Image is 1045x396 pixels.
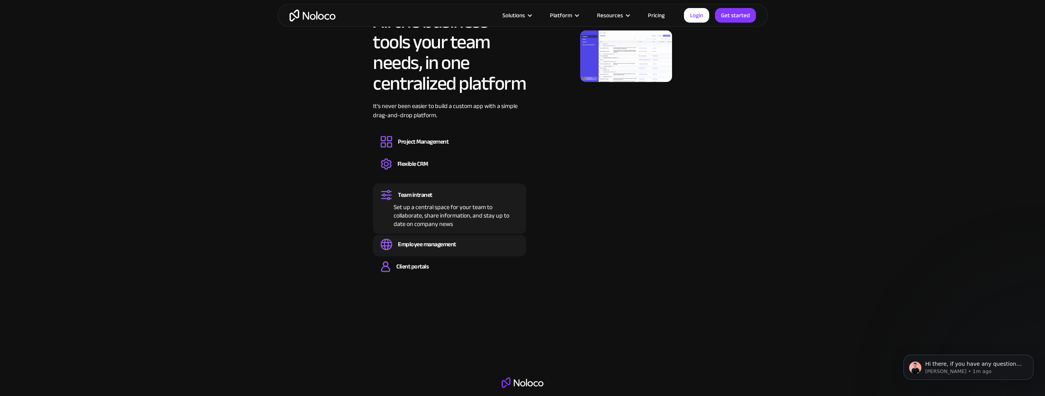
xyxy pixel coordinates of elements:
[373,101,526,131] div: It’s never been easier to build a custom app with a simple drag-and-drop platform.
[373,11,526,94] h2: All the business tools your team needs, in one centralized platform
[398,137,448,146] div: Project Management
[892,339,1045,392] iframe: Intercom notifications message
[396,262,428,271] div: Client portals
[684,8,709,23] a: Login
[540,10,587,20] div: Platform
[597,10,623,20] div: Resources
[381,201,518,228] div: Set up a central space for your team to collaborate, share information, and stay up to date on co...
[550,10,572,20] div: Platform
[381,272,518,275] div: Build a secure, fully-branded, and personalized client portal that lets your customers self-serve.
[398,191,432,199] div: Team intranet
[398,240,456,249] div: Employee management
[381,170,518,172] div: Create a custom CRM that you can adapt to your business’s needs, centralize your workflows, and m...
[587,10,638,20] div: Resources
[715,8,756,23] a: Get started
[381,250,518,252] div: Easily manage employee information, track performance, and handle HR tasks from a single platform.
[493,10,540,20] div: Solutions
[397,160,428,168] div: Flexible CRM
[381,147,518,150] div: Design custom project management tools to speed up workflows, track progress, and optimize your t...
[289,10,335,21] a: home
[502,10,525,20] div: Solutions
[638,10,674,20] a: Pricing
